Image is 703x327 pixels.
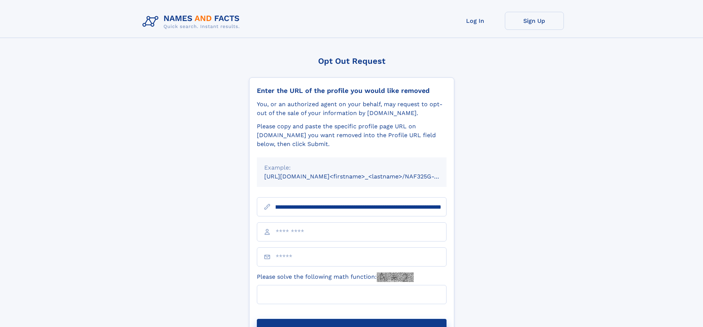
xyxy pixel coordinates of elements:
[257,272,414,282] label: Please solve the following math function:
[505,12,564,30] a: Sign Up
[446,12,505,30] a: Log In
[249,56,454,66] div: Opt Out Request
[257,87,447,95] div: Enter the URL of the profile you would like removed
[257,122,447,149] div: Please copy and paste the specific profile page URL on [DOMAIN_NAME] you want removed into the Pr...
[264,173,461,180] small: [URL][DOMAIN_NAME]<firstname>_<lastname>/NAF325G-xxxxxxxx
[139,12,246,32] img: Logo Names and Facts
[257,100,447,118] div: You, or an authorized agent on your behalf, may request to opt-out of the sale of your informatio...
[264,163,439,172] div: Example:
